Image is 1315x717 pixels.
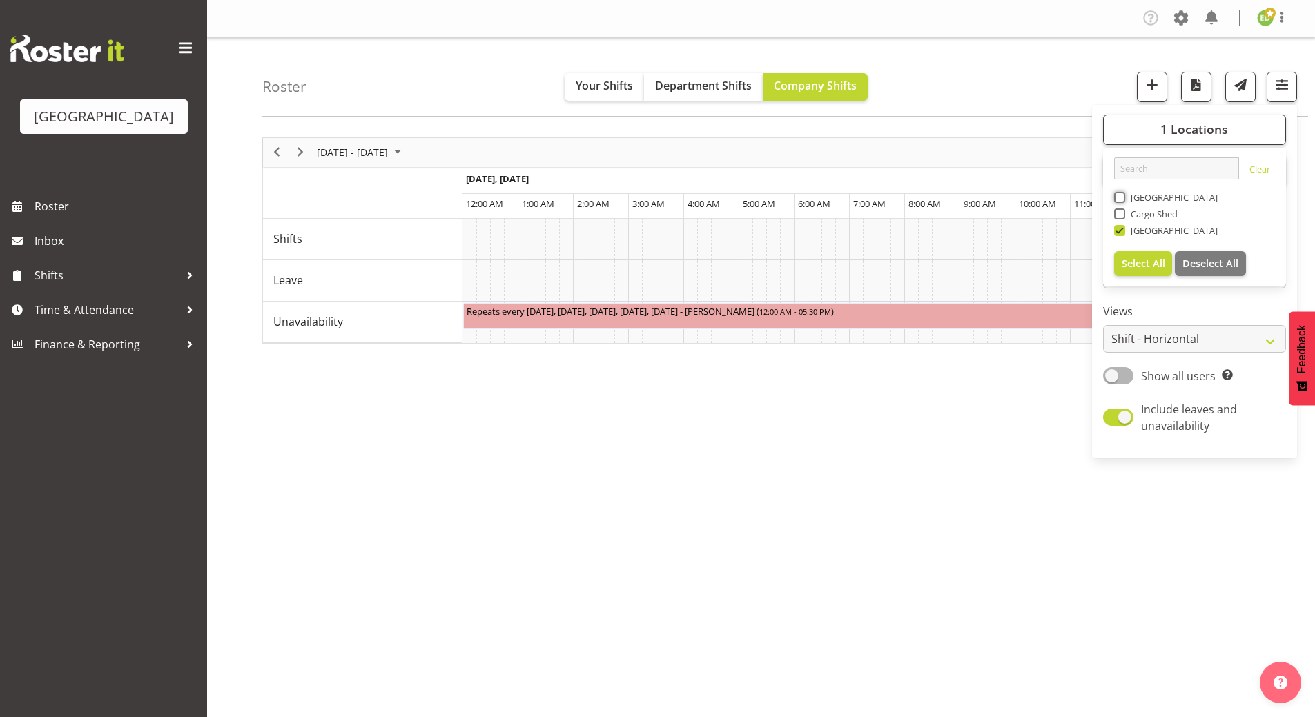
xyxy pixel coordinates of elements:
span: 11:00 AM [1074,197,1111,210]
td: Shifts resource [263,219,462,260]
button: Department Shifts [644,73,763,101]
span: 8:00 AM [908,197,941,210]
button: Add a new shift [1137,72,1167,102]
span: Roster [35,196,200,217]
img: help-xxl-2.png [1274,676,1287,689]
button: Company Shifts [763,73,868,101]
span: [GEOGRAPHIC_DATA] [1125,225,1218,236]
span: Leave [273,272,303,288]
input: Search [1114,157,1239,179]
button: Select All [1114,251,1173,276]
span: 7:00 AM [853,197,886,210]
span: Time & Attendance [35,299,179,320]
div: Timeline Week of August 26, 2025 [262,137,1260,344]
span: Your Shifts [576,78,633,93]
span: 3:00 AM [632,197,665,210]
span: Include leaves and unavailability [1141,402,1237,433]
span: Inbox [35,230,200,251]
div: August 25 - 31, 2025 [312,138,409,167]
td: Unavailability resource [263,302,462,343]
button: Previous [268,144,286,161]
img: emma-dowman11789.jpg [1257,10,1274,26]
img: Rosterit website logo [10,35,124,62]
span: 1:00 AM [522,197,554,210]
span: Company Shifts [774,78,857,93]
span: Deselect All [1182,257,1238,270]
span: Cargo Shed [1125,208,1178,219]
button: Your Shifts [565,73,644,101]
div: previous period [265,138,289,167]
button: 1 Locations [1103,115,1286,145]
span: 1 Locations [1160,121,1228,137]
span: Shifts [35,265,179,286]
span: 5:00 AM [743,197,775,210]
span: Show all users [1141,369,1216,384]
span: 9:00 AM [964,197,996,210]
span: 2:00 AM [577,197,610,210]
button: Deselect All [1175,251,1246,276]
span: [DATE], [DATE] [466,173,529,185]
button: August 2025 [315,144,407,161]
button: Feedback - Show survey [1289,311,1315,405]
span: 12:00 AM [466,197,503,210]
div: next period [289,138,312,167]
span: Finance & Reporting [35,334,179,355]
button: Send a list of all shifts for the selected filtered period to all rostered employees. [1225,72,1256,102]
span: 10:00 AM [1019,197,1056,210]
button: Download a PDF of the roster according to the set date range. [1181,72,1211,102]
span: 12:00 AM - 05:30 PM [759,306,831,317]
span: Feedback [1296,325,1308,373]
span: Unavailability [273,313,343,330]
label: Views [1103,303,1286,320]
button: Next [291,144,310,161]
h4: Roster [262,79,306,95]
span: Department Shifts [655,78,752,93]
span: Shifts [273,230,302,247]
button: Filter Shifts [1267,72,1297,102]
span: 6:00 AM [798,197,830,210]
span: Select All [1122,257,1165,270]
a: Clear [1249,163,1270,179]
td: Leave resource [263,260,462,302]
div: [GEOGRAPHIC_DATA] [34,106,174,127]
span: [DATE] - [DATE] [315,144,389,161]
span: 4:00 AM [688,197,720,210]
span: [GEOGRAPHIC_DATA] [1125,192,1218,203]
